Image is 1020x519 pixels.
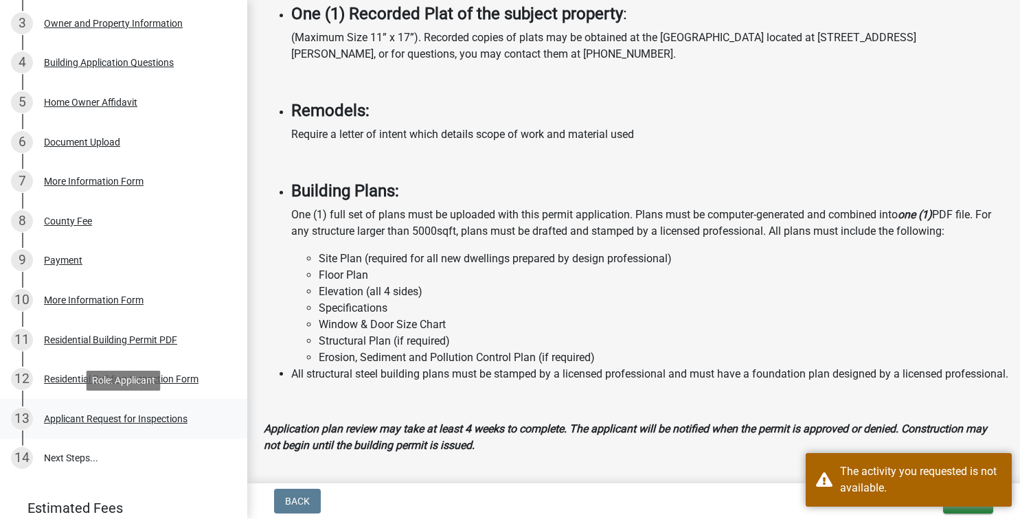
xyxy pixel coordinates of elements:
div: 8 [11,210,33,232]
div: 10 [11,289,33,311]
li: Window & Door Size Chart [319,316,1004,333]
div: Payment [44,255,82,265]
div: 6 [11,131,33,153]
strong: Remodels: [291,101,370,120]
li: All structural steel building plans must be stamped by a licensed professional and must have a fo... [291,366,1004,382]
div: More Information Form [44,176,144,186]
strong: one (1) [898,208,932,221]
strong: Building Plans: [291,181,399,200]
div: Role: Applicant [87,371,161,391]
strong: One (1) Recorded Plat of the subject property [291,4,623,23]
li: Specifications [319,300,1004,316]
div: 3 [11,12,33,34]
p: (Maximum Size 11” x 17”). Recorded copies of plats may be obtained at the [GEOGRAPHIC_DATA] locat... [291,30,1004,62]
div: Building Application Questions [44,58,174,67]
div: Residential Building Permit PDF [44,335,177,345]
div: 7 [11,170,33,192]
div: Document Upload [44,137,120,147]
div: 13 [11,408,33,430]
div: More Information Form [44,295,144,305]
li: Erosion, Sediment and Pollution Control Plan (if required) [319,349,1004,366]
p: Require a letter of intent which details scope of work and material used [291,126,1004,143]
span: Back [285,496,310,507]
li: Elevation (all 4 sides) [319,284,1004,300]
div: 4 [11,51,33,73]
div: County Fee [44,216,92,226]
div: The activity you requested is not available. [840,463,1001,496]
button: Back [274,489,321,514]
div: 9 [11,249,33,271]
div: 12 [11,368,33,390]
div: Applicant Request for Inspections [44,414,188,424]
div: 5 [11,91,33,113]
li: Floor Plan [319,267,1004,284]
div: 14 [11,447,33,469]
strong: Application plan review may take at least 4 weeks to complete. The applicant will be notified whe... [264,422,987,452]
div: Home Owner Affidavit [44,97,137,107]
li: Structural Plan (if required) [319,333,1004,349]
div: Owner and Property Information [44,19,183,28]
p: One (1) full set of plans must be uploaded with this permit application. Plans must be computer-g... [291,207,1004,240]
div: Residential Building Inspection Form [44,374,199,384]
div: 11 [11,329,33,351]
li: Site Plan (required for all new dwellings prepared by design professional) [319,251,1004,267]
h4: : [291,4,1004,24]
